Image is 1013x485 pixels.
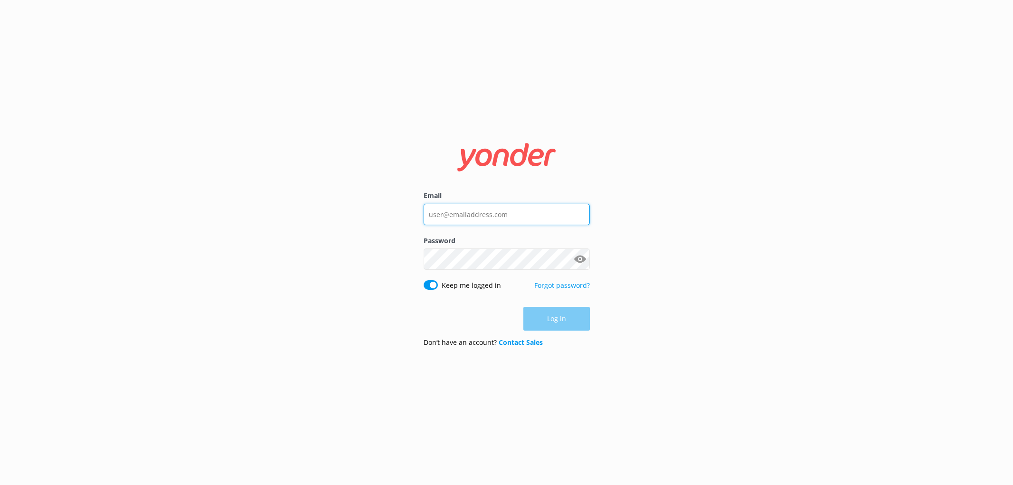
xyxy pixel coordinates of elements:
label: Password [424,236,590,246]
a: Forgot password? [534,281,590,290]
button: Show password [571,250,590,269]
label: Email [424,190,590,201]
p: Don’t have an account? [424,337,543,348]
label: Keep me logged in [442,280,501,291]
a: Contact Sales [499,338,543,347]
input: user@emailaddress.com [424,204,590,225]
